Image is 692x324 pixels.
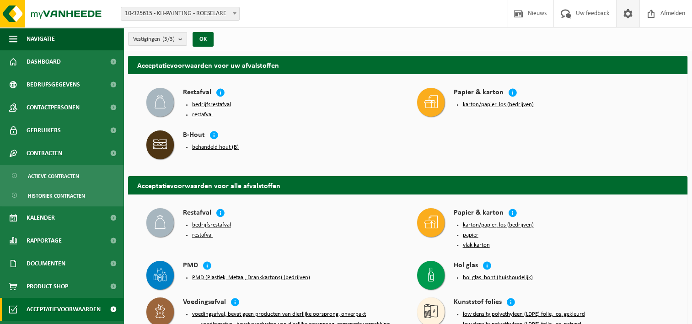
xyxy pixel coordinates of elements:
[27,50,61,73] span: Dashboard
[192,274,310,281] button: PMD (Plastiek, Metaal, Drankkartons) (bedrijven)
[128,56,687,74] h2: Acceptatievoorwaarden voor uw afvalstoffen
[192,232,213,239] button: restafval
[2,167,121,184] a: Actieve contracten
[27,142,62,165] span: Contracten
[183,297,226,308] h4: Voedingsafval
[28,167,79,185] span: Actieve contracten
[27,298,101,321] span: Acceptatievoorwaarden
[121,7,240,21] span: 10-925615 - KH-PAINTING - ROESELARE
[2,187,121,204] a: Historiek contracten
[183,88,211,98] h4: Restafval
[192,144,239,151] button: behandeld hout (B)
[183,130,205,141] h4: B-Hout
[162,36,175,42] count: (3/3)
[27,119,61,142] span: Gebruikers
[192,221,231,229] button: bedrijfsrestafval
[192,111,213,119] button: restafval
[183,208,211,219] h4: Restafval
[133,32,175,46] span: Vestigingen
[128,176,687,194] h2: Acceptatievoorwaarden voor alle afvalstoffen
[454,208,504,219] h4: Papier & karton
[463,101,534,108] button: karton/papier, los (bedrijven)
[27,275,68,298] span: Product Shop
[454,297,502,308] h4: Kunststof folies
[27,73,80,96] span: Bedrijfsgegevens
[27,96,80,119] span: Contactpersonen
[121,7,239,20] span: 10-925615 - KH-PAINTING - ROESELARE
[192,311,366,318] button: voedingsafval, bevat geen producten van dierlijke oorsprong, onverpakt
[128,32,187,46] button: Vestigingen(3/3)
[193,32,214,47] button: OK
[27,206,55,229] span: Kalender
[463,242,490,249] button: vlak karton
[192,101,231,108] button: bedrijfsrestafval
[27,229,62,252] span: Rapportage
[454,88,504,98] h4: Papier & karton
[27,252,65,275] span: Documenten
[183,261,198,271] h4: PMD
[463,221,534,229] button: karton/papier, los (bedrijven)
[28,187,85,205] span: Historiek contracten
[27,27,55,50] span: Navigatie
[463,274,533,281] button: hol glas, bont (huishoudelijk)
[454,261,478,271] h4: Hol glas
[463,232,478,239] button: papier
[463,311,585,318] button: low density polyethyleen (LDPE) folie, los, gekleurd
